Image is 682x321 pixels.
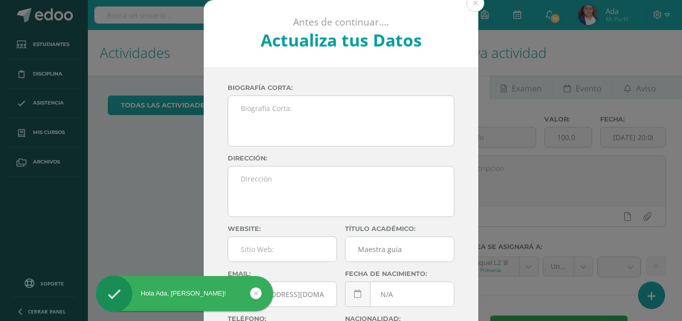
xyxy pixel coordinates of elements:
[228,237,337,261] input: Sitio Web:
[345,270,454,277] label: Fecha de nacimiento:
[228,270,337,277] label: Email:
[228,225,337,232] label: Website:
[231,16,452,28] p: Antes de continuar....
[345,225,454,232] label: Título académico:
[345,282,454,306] input: Fecha de Nacimiento:
[228,154,454,162] label: Dirección:
[345,237,454,261] input: Titulo:
[96,289,273,298] div: Hola Ada, [PERSON_NAME]!
[231,28,452,51] h2: Actualiza tus Datos
[228,84,454,91] label: Biografía corta:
